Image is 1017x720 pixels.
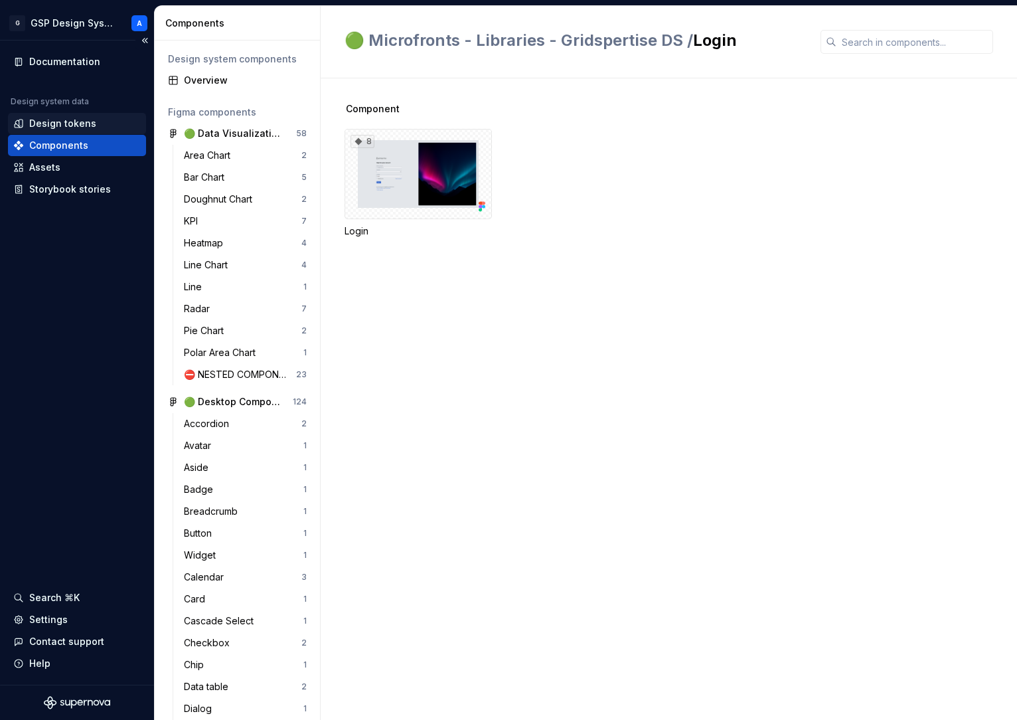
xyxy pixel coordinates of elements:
a: Avatar1 [179,435,312,456]
div: Search ⌘K [29,591,80,604]
a: Assets [8,157,146,178]
div: Calendar [184,571,229,584]
div: 7 [301,216,307,226]
a: Data table2 [179,676,312,697]
div: 1 [303,462,307,473]
div: Contact support [29,635,104,648]
div: 5 [301,172,307,183]
a: Accordion2 [179,413,312,434]
div: Overview [184,74,307,87]
a: Supernova Logo [44,696,110,709]
span: 🟢 Microfronts - Libraries - Gridspertise DS / [345,31,693,50]
input: Search in components... [836,30,993,54]
a: Checkbox2 [179,632,312,654]
div: Pie Chart [184,324,229,337]
div: Cascade Select [184,614,259,628]
div: Login [345,225,492,238]
div: 4 [301,260,307,270]
div: Avatar [184,439,216,452]
a: Pie Chart2 [179,320,312,341]
div: ⛔️ NESTED COMPONENTS [184,368,296,381]
div: 1 [303,282,307,292]
a: Calendar3 [179,567,312,588]
div: Assets [29,161,60,174]
div: 🟢 Data Visualization Components - Libraries - Gridspertise DS [184,127,283,140]
div: Card [184,592,210,606]
div: 1 [303,594,307,604]
button: Search ⌘K [8,587,146,608]
div: Design tokens [29,117,96,130]
div: A [137,18,142,29]
a: 🟢 Desktop Components - Libraries - Gridspertise DS124 [163,391,312,412]
div: 2 [301,325,307,336]
div: 8Login [345,129,492,238]
a: Aside1 [179,457,312,478]
a: Button1 [179,523,312,544]
div: Storybook stories [29,183,111,196]
a: Heatmap4 [179,232,312,254]
a: Storybook stories [8,179,146,200]
div: 2 [301,681,307,692]
div: 2 [301,638,307,648]
div: 58 [296,128,307,139]
div: 124 [293,397,307,407]
button: Contact support [8,631,146,652]
div: Line [184,280,207,294]
div: Help [29,657,50,670]
a: Radar7 [179,298,312,319]
div: 23 [296,369,307,380]
a: Design tokens [8,113,146,134]
div: Design system data [11,96,89,107]
div: G [9,15,25,31]
div: Breadcrumb [184,505,243,518]
a: Polar Area Chart1 [179,342,312,363]
div: Chip [184,658,209,672]
a: Settings [8,609,146,630]
a: Components [8,135,146,156]
div: 8 [351,135,374,148]
div: Dialog [184,702,217,715]
div: Doughnut Chart [184,193,258,206]
a: 🟢 Data Visualization Components - Libraries - Gridspertise DS58 [163,123,312,144]
div: 1 [303,616,307,626]
a: Line Chart4 [179,254,312,276]
a: Documentation [8,51,146,72]
div: Figma components [168,106,307,119]
div: 🟢 Desktop Components - Libraries - Gridspertise DS [184,395,283,408]
button: GGSP Design SystemA [3,9,151,37]
a: Line1 [179,276,312,298]
div: 1 [303,703,307,714]
a: Widget1 [179,545,312,566]
div: KPI [184,215,203,228]
a: Dialog1 [179,698,312,719]
button: Collapse sidebar [135,31,154,50]
div: Accordion [184,417,234,430]
a: Overview [163,70,312,91]
div: Settings [29,613,68,626]
div: Bar Chart [184,171,230,184]
div: 1 [303,506,307,517]
button: Help [8,653,146,674]
a: Doughnut Chart2 [179,189,312,210]
div: 2 [301,150,307,161]
a: KPI7 [179,211,312,232]
div: 1 [303,660,307,670]
div: 2 [301,418,307,429]
div: Design system components [168,52,307,66]
div: 4 [301,238,307,248]
div: Radar [184,302,215,315]
div: 1 [303,528,307,539]
a: Bar Chart5 [179,167,312,188]
div: Widget [184,549,221,562]
div: 2 [301,194,307,205]
div: Components [165,17,315,30]
div: Documentation [29,55,100,68]
div: Data table [184,680,234,693]
div: Button [184,527,217,540]
div: Area Chart [184,149,236,162]
h2: Login [345,30,805,51]
a: Badge1 [179,479,312,500]
div: Line Chart [184,258,233,272]
a: Card1 [179,588,312,610]
div: Polar Area Chart [184,346,261,359]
